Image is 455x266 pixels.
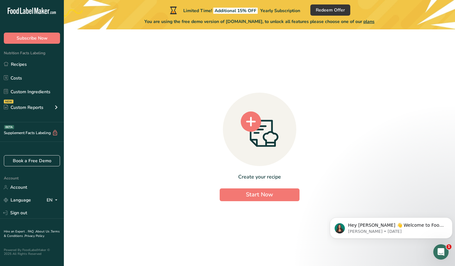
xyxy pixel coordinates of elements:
[316,7,345,13] span: Redeem Offer
[47,196,60,204] div: EN
[144,18,375,25] span: You are using the free demo version of [DOMAIN_NAME], to unlock all features please choose one of...
[169,6,300,14] div: Limited Time!
[446,244,451,249] span: 1
[4,194,31,206] a: Language
[260,8,300,14] span: Yearly Subscription
[4,248,60,256] div: Powered By FoodLabelMaker © 2025 All Rights Reserved
[17,35,48,42] span: Subscribe Now
[4,100,13,103] div: NEW
[310,4,350,16] button: Redeem Offer
[25,234,44,238] a: Privacy Policy
[4,229,27,234] a: Hire an Expert .
[220,188,300,201] button: Start Now
[28,229,35,234] a: FAQ .
[4,229,60,238] a: Terms & Conditions .
[363,19,375,25] span: plans
[220,173,300,181] div: Create your recipe
[213,8,258,14] span: Additional 15% OFF
[4,155,60,166] a: Book a Free Demo
[35,229,51,234] a: About Us .
[327,204,455,249] iframe: Intercom notifications message
[246,191,273,198] span: Start Now
[4,33,60,44] button: Subscribe Now
[4,104,43,111] div: Custom Reports
[4,125,14,129] div: BETA
[433,244,449,260] iframe: Intercom live chat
